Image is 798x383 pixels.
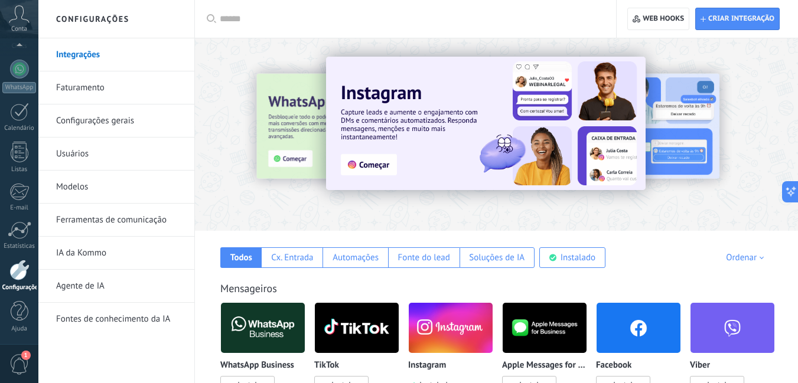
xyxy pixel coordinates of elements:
[38,303,194,335] li: Fontes de conhecimento da IA
[56,138,183,171] a: Usuários
[2,204,37,212] div: E-mail
[315,299,399,356] img: logo_main.png
[596,361,631,371] p: Facebook
[56,38,183,71] a: Integrações
[2,284,37,292] div: Configurações
[398,252,450,263] div: Fonte do lead
[409,299,493,356] img: instagram.png
[38,270,194,303] li: Agente de IA
[220,361,294,371] p: WhatsApp Business
[469,252,525,263] div: Soluções de IA
[21,351,31,360] span: 1
[726,252,768,263] div: Ordenar
[502,361,587,371] p: Apple Messages for Business
[333,252,379,263] div: Automações
[38,138,194,171] li: Usuários
[2,243,37,250] div: Estatísticas
[11,25,27,33] span: Conta
[56,204,183,237] a: Ferramentas de comunicação
[56,303,183,336] a: Fontes de conhecimento da IA
[408,361,446,371] p: Instagram
[230,252,252,263] div: Todos
[503,299,587,356] img: logo_main.png
[627,8,689,30] button: Web hooks
[56,171,183,204] a: Modelos
[690,299,774,356] img: viber.png
[220,281,277,295] a: Mensageiros
[38,237,194,270] li: IA da Kommo
[314,361,339,371] p: TikTok
[2,125,37,132] div: Calendário
[56,270,183,303] a: Agente de IA
[326,57,646,190] img: Slide 1
[2,166,37,174] div: Listas
[56,71,183,104] a: Faturamento
[38,204,194,237] li: Ferramentas de comunicação
[561,252,595,263] div: Instalado
[695,8,780,30] button: Criar integração
[56,104,183,138] a: Configurações gerais
[597,299,680,356] img: facebook.png
[690,361,710,371] p: Viber
[38,38,194,71] li: Integrações
[2,82,36,93] div: WhatsApp
[56,237,183,270] a: IA da Kommo
[271,252,313,263] div: Cx. Entrada
[38,171,194,204] li: Modelos
[708,14,774,24] span: Criar integração
[221,299,305,356] img: logo_main.png
[38,104,194,138] li: Configurações gerais
[2,325,37,333] div: Ajuda
[38,71,194,104] li: Faturamento
[643,14,684,24] span: Web hooks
